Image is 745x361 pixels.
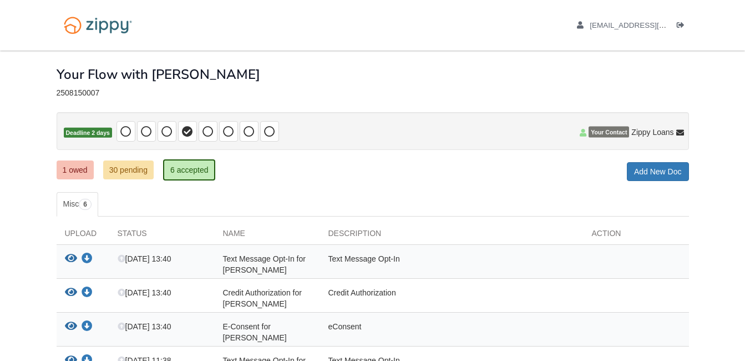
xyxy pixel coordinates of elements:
[627,162,689,181] a: Add New Doc
[223,254,306,274] span: Text Message Opt-In for [PERSON_NAME]
[320,287,584,309] div: Credit Authorization
[584,228,689,244] div: Action
[57,161,94,179] a: 1 owed
[118,254,171,263] span: [DATE] 13:40
[215,228,320,244] div: Name
[223,322,287,342] span: E-Consent for [PERSON_NAME]
[118,322,171,331] span: [DATE] 13:40
[57,88,689,98] div: 2508150007
[320,228,584,244] div: Description
[65,321,77,333] button: View E-Consent for Rodney Whitaker
[57,192,98,217] a: Misc
[79,199,92,210] span: 6
[589,127,629,138] span: Your Contact
[82,289,93,298] a: Download Credit Authorization for Rodney Whitaker
[631,127,673,138] span: Zippy Loans
[109,228,215,244] div: Status
[118,288,171,297] span: [DATE] 13:40
[590,21,717,29] span: mariebarlow2941@gmail.com
[677,21,689,32] a: Log out
[57,67,260,82] h1: Your Flow with [PERSON_NAME]
[64,128,112,138] span: Deadline 2 days
[577,21,717,32] a: edit profile
[65,287,77,299] button: View Credit Authorization for Rodney Whitaker
[82,323,93,332] a: Download E-Consent for Rodney Whitaker
[103,161,154,179] a: 30 pending
[320,321,584,343] div: eConsent
[163,159,216,180] a: 6 accepted
[82,255,93,264] a: Download Text Message Opt-In for Rodney Whitaker
[65,253,77,265] button: View Text Message Opt-In for Rodney Whitaker
[57,11,139,39] img: Logo
[320,253,584,275] div: Text Message Opt-In
[57,228,109,244] div: Upload
[223,288,302,308] span: Credit Authorization for [PERSON_NAME]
